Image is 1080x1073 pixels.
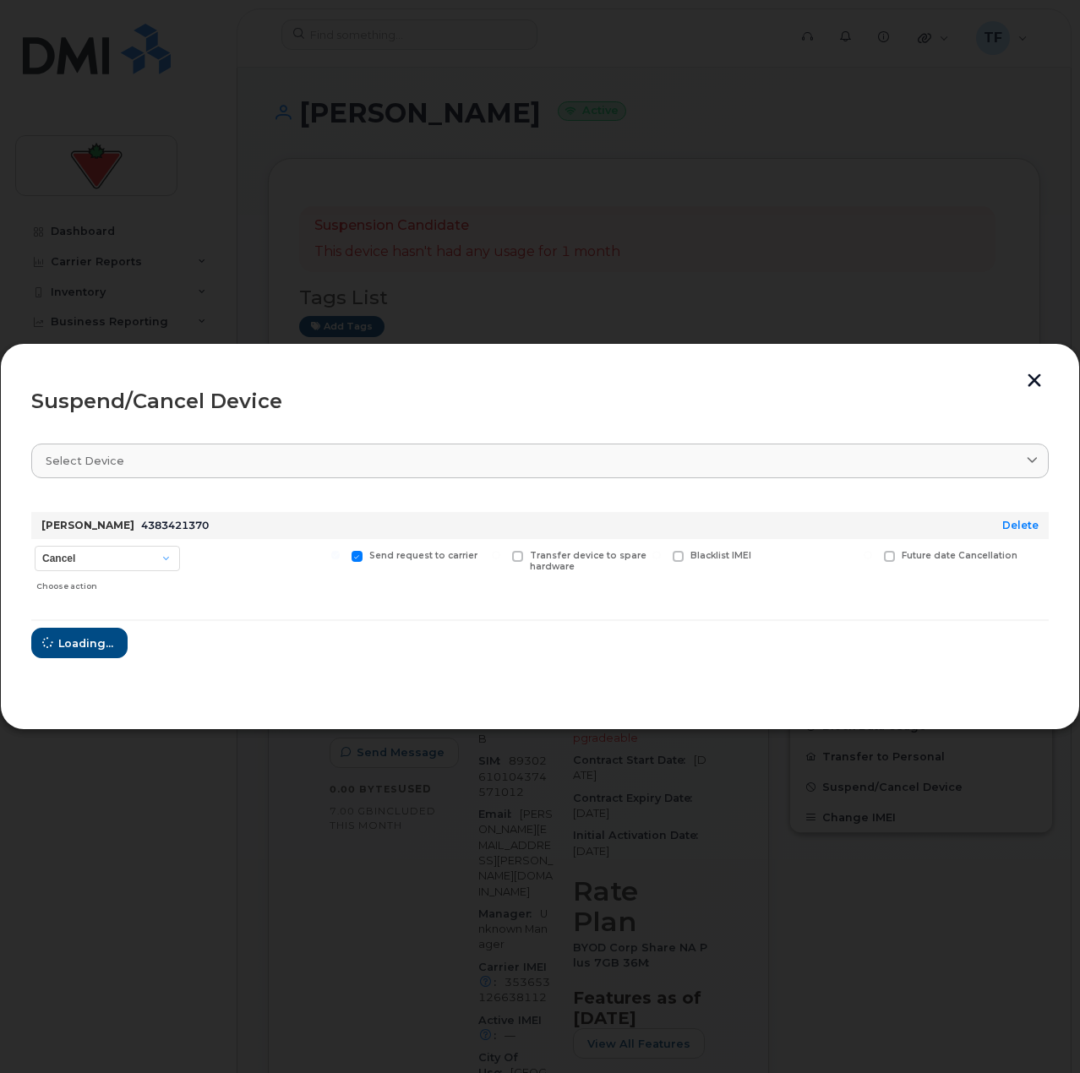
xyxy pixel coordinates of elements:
span: Send request to carrier [369,550,477,561]
span: Blacklist IMEI [690,550,751,561]
span: Transfer device to spare hardware [530,550,646,572]
input: Future date Cancellation [864,551,872,559]
input: Send request to carrier [331,551,340,559]
span: Future date Cancellation [902,550,1017,561]
a: Delete [1002,519,1039,531]
input: Transfer device to spare hardware [492,551,500,559]
div: Suspend/Cancel Device [31,391,1049,411]
input: Blacklist IMEI [652,551,661,559]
